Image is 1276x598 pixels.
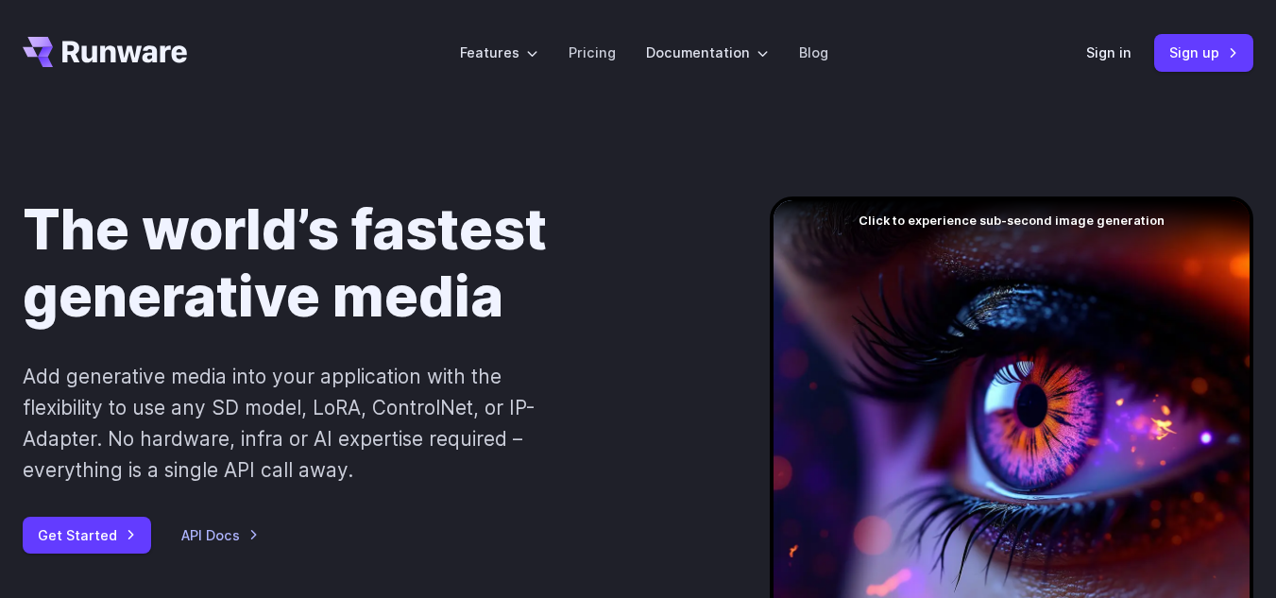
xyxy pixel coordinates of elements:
a: Pricing [569,42,616,63]
a: Sign in [1086,42,1131,63]
label: Documentation [646,42,769,63]
label: Features [460,42,538,63]
p: Add generative media into your application with the flexibility to use any SD model, LoRA, Contro... [23,361,572,487]
a: Blog [799,42,828,63]
a: API Docs [181,524,259,546]
a: Sign up [1154,34,1253,71]
a: Go to / [23,37,187,67]
h1: The world’s fastest generative media [23,196,709,331]
a: Get Started [23,517,151,554]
